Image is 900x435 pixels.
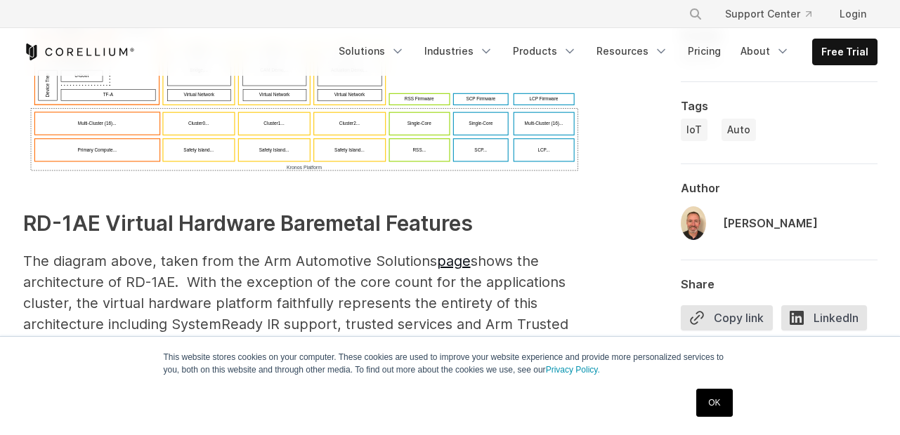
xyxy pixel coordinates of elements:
p: The diagram above, taken from the Arm Automotive Solutions shows the architecture of RD-1AE. With... [23,250,585,419]
a: Industries [416,39,502,64]
a: LinkedIn [781,305,875,336]
a: page [437,253,471,269]
img: Bill Neifert [681,206,706,240]
a: Support Center [714,1,823,27]
div: Share [681,277,878,291]
a: Products [504,39,585,64]
a: Pricing [679,39,729,64]
span: Auto [727,123,750,137]
div: Navigation Menu [672,1,878,27]
a: Solutions [330,39,413,64]
a: OK [696,389,732,417]
button: Search [683,1,708,27]
div: Navigation Menu [330,39,878,65]
a: IoT [681,119,707,141]
span: LinkedIn [781,305,867,330]
a: Corellium Home [23,43,135,60]
span: IoT [686,123,702,137]
p: This website stores cookies on your computer. These cookies are used to improve your website expe... [164,351,737,376]
h3: RD-1AE Virtual Hardware Baremetal Features [23,208,585,239]
a: Free Trial [813,39,877,65]
button: Copy link [681,305,773,330]
div: Author [681,181,878,195]
a: Auto [722,119,756,141]
a: Privacy Policy. [546,365,600,375]
a: About [732,39,798,64]
div: [PERSON_NAME] [723,215,818,232]
div: Tags [681,99,878,113]
a: Login [828,1,878,27]
a: Resources [588,39,677,64]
